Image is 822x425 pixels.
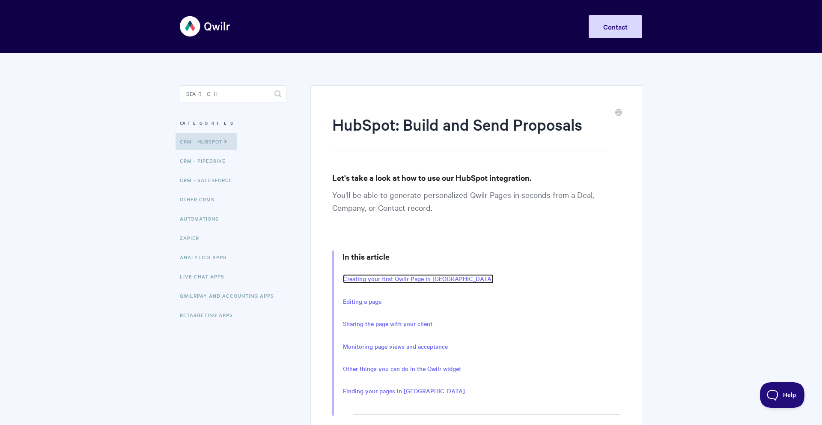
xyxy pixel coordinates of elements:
a: Creating your first Qwilr Page in [GEOGRAPHIC_DATA] [343,274,494,284]
a: Sharing the page with your client [343,319,432,329]
h1: HubSpot: Build and Send Proposals [332,114,608,150]
a: Live Chat Apps [180,268,231,285]
a: QwilrPay and Accounting Apps [180,287,280,304]
a: Zapier [180,229,205,246]
a: Analytics Apps [180,248,233,266]
input: Search [180,85,286,102]
a: CRM - Salesforce [180,171,239,189]
h3: In this article [342,251,620,263]
p: You'll be able to generate personalized Qwilr Pages in seconds from a Deal, Company, or Contact r... [332,188,620,229]
a: Editing a page [343,297,381,306]
a: Automations [180,210,225,227]
img: Qwilr Help Center [180,10,231,42]
h3: Categories [180,115,286,131]
a: CRM - HubSpot [176,133,237,150]
a: Retargeting Apps [180,306,239,323]
iframe: Toggle Customer Support [760,382,805,408]
a: CRM - Pipedrive [180,152,232,169]
h3: Let's take a look at how to use our HubSpot integration. [332,172,620,184]
a: Other CRMs [180,191,221,208]
a: Finding your pages in [GEOGRAPHIC_DATA] [343,386,465,396]
a: Contact [589,15,642,38]
a: Print this Article [615,108,622,118]
a: Monitoring page views and acceptance [343,342,448,351]
a: Other things you can do in the Qwilr widget [343,364,461,374]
